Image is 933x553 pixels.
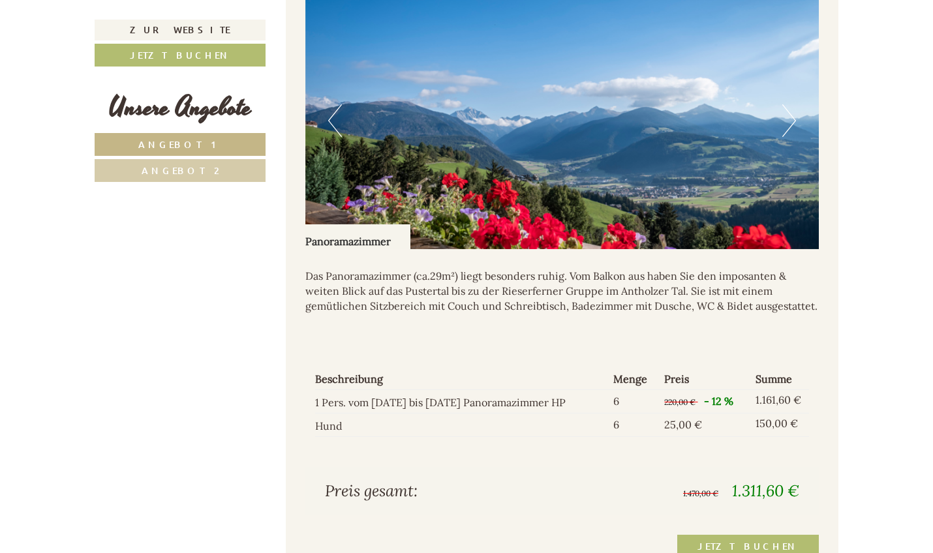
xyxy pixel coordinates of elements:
[315,390,609,413] td: 1 Pers. vom [DATE] bis [DATE] Panoramazimmer HP
[750,390,809,413] td: 1.161,60 €
[305,269,819,314] p: Das Panoramazimmer (ca.29m²) liegt besonders ruhig. Vom Balkon aus haben Sie den imposanten & wei...
[95,89,266,127] div: Unsere Angebote
[95,44,266,67] a: Jetzt buchen
[750,369,809,389] th: Summe
[315,480,562,502] div: Preis gesamt:
[608,390,659,413] td: 6
[659,369,750,389] th: Preis
[138,138,222,151] span: Angebot 1
[328,104,342,137] button: Previous
[142,164,219,177] span: Angebot 2
[315,413,609,437] td: Hund
[664,397,696,407] span: 220,00 €
[683,488,718,498] span: 1.470,00 €
[704,395,733,408] span: - 12 %
[782,104,796,137] button: Next
[608,369,659,389] th: Menge
[315,369,609,389] th: Beschreibung
[664,418,702,431] span: 25,00 €
[608,413,659,437] td: 6
[305,224,410,249] div: Panoramazimmer
[732,481,799,501] span: 1.311,60 €
[95,20,266,40] a: Zur Website
[750,413,809,437] td: 150,00 €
